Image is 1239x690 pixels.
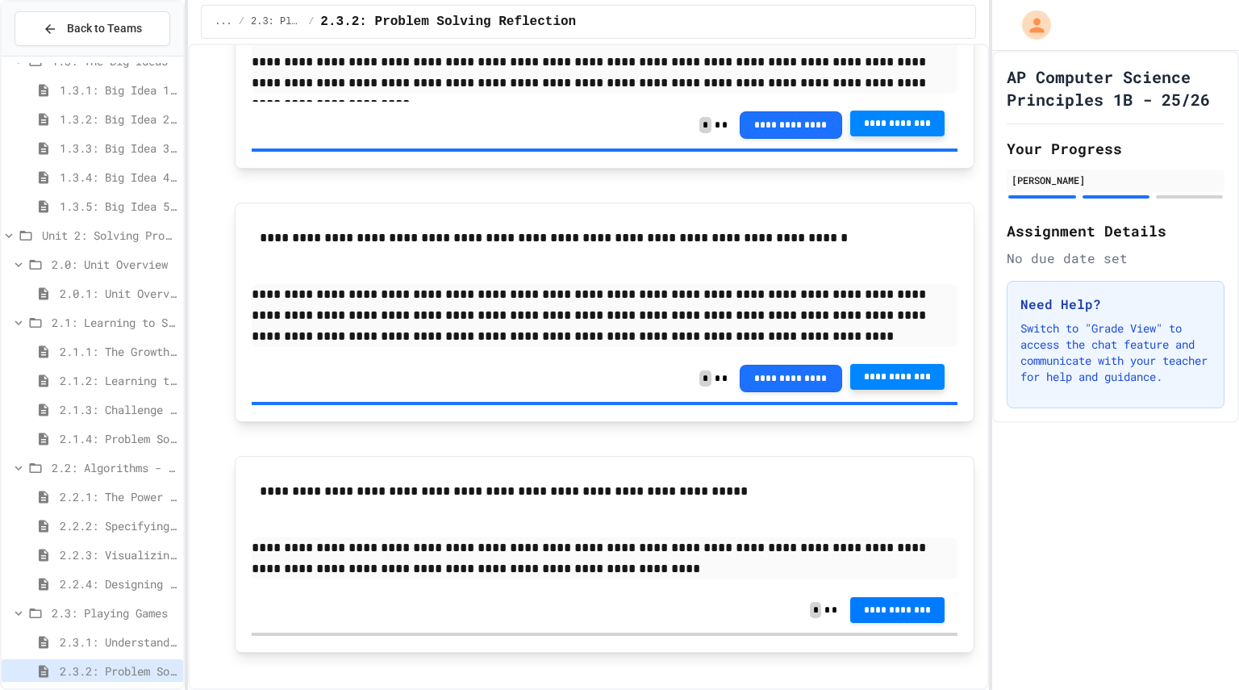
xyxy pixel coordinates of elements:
[215,15,232,28] span: ...
[60,111,177,128] span: 1.3.2: Big Idea 2 - Data
[239,15,244,28] span: /
[60,198,177,215] span: 1.3.5: Big Idea 5 - Impact of Computing
[52,604,177,621] span: 2.3: Playing Games
[60,140,177,157] span: 1.3.3: Big Idea 3 - Algorithms and Programming
[60,517,177,534] span: 2.2.2: Specifying Ideas with Pseudocode
[60,546,177,563] span: 2.2.3: Visualizing Logic with Flowcharts
[60,575,177,592] span: 2.2.4: Designing Flowcharts
[60,430,177,447] span: 2.1.4: Problem Solving Practice
[67,20,142,37] span: Back to Teams
[1007,137,1224,160] h2: Your Progress
[1007,220,1224,242] h2: Assignment Details
[52,256,177,273] span: 2.0: Unit Overview
[60,169,177,186] span: 1.3.4: Big Idea 4 - Computing Systems and Networks
[308,15,314,28] span: /
[52,459,177,476] span: 2.2: Algorithms - from Pseudocode to Flowcharts
[60,372,177,389] span: 2.1.2: Learning to Solve Hard Problems
[1020,320,1211,385] p: Switch to "Grade View" to access the chat feature and communicate with your teacher for help and ...
[1005,6,1055,44] div: My Account
[251,15,302,28] span: 2.3: Playing Games
[15,11,170,46] button: Back to Teams
[60,663,177,680] span: 2.3.2: Problem Solving Reflection
[320,12,576,31] span: 2.3.2: Problem Solving Reflection
[60,634,177,650] span: 2.3.1: Understanding Games with Flowcharts
[60,488,177,505] span: 2.2.1: The Power of Algorithms
[60,285,177,302] span: 2.0.1: Unit Overview
[52,314,177,331] span: 2.1: Learning to Solve Hard Problems
[60,401,177,418] span: 2.1.3: Challenge Problem - The Bridge
[1007,65,1224,111] h1: AP Computer Science Principles 1B - 25/26
[1012,173,1220,187] div: [PERSON_NAME]
[1007,249,1224,268] div: No due date set
[42,227,177,244] span: Unit 2: Solving Problems in Computer Science
[60,82,177,98] span: 1.3.1: Big Idea 1 - Creative Development
[60,343,177,360] span: 2.1.1: The Growth Mindset
[1020,295,1211,314] h3: Need Help?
